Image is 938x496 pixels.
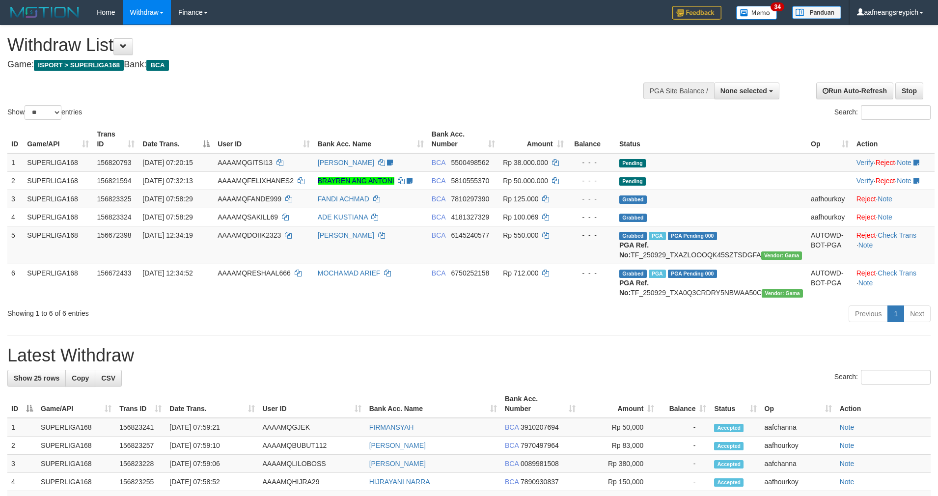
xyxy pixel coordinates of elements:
[95,370,122,386] a: CSV
[451,159,490,166] span: Copy 5500498562 to clipboard
[710,390,760,418] th: Status: activate to sort column ascending
[218,195,281,203] span: AAAAMQFANDE999
[138,125,214,153] th: Date Trans.: activate to sort column descending
[503,195,538,203] span: Rp 125.000
[97,231,131,239] span: 156672398
[619,195,647,204] span: Grabbed
[369,423,414,431] a: FIRMANSYAH
[166,418,258,437] td: [DATE] 07:59:21
[365,390,501,418] th: Bank Acc. Name: activate to sort column ascending
[858,279,873,287] a: Note
[572,176,611,186] div: - - -
[858,241,873,249] a: Note
[115,437,166,455] td: 156823257
[579,418,658,437] td: Rp 50,000
[97,159,131,166] span: 156820793
[7,226,23,264] td: 5
[503,231,538,239] span: Rp 550.000
[505,423,519,431] span: BCA
[720,87,767,95] span: None selected
[792,6,841,19] img: panduan.png
[259,390,365,418] th: User ID: activate to sort column ascending
[572,194,611,204] div: - - -
[7,208,23,226] td: 4
[218,177,294,185] span: AAAAMQFELIXHANES2
[503,269,538,277] span: Rp 712.000
[7,455,37,473] td: 3
[65,370,95,386] a: Copy
[259,418,365,437] td: AAAAMQGJEK
[840,423,855,431] a: Note
[432,213,445,221] span: BCA
[7,264,23,302] td: 6
[714,442,744,450] span: Accepted
[568,125,615,153] th: Balance
[834,370,931,385] label: Search:
[658,390,710,418] th: Balance: activate to sort column ascending
[115,473,166,491] td: 156823255
[142,269,193,277] span: [DATE] 12:34:52
[579,390,658,418] th: Amount: activate to sort column ascending
[668,232,717,240] span: PGA Pending
[432,269,445,277] span: BCA
[856,159,874,166] a: Verify
[23,171,93,190] td: SUPERLIGA168
[521,460,559,468] span: Copy 0089981508 to clipboard
[836,390,931,418] th: Action
[849,305,888,322] a: Previous
[853,208,935,226] td: ·
[23,264,93,302] td: SUPERLIGA168
[876,177,895,185] a: Reject
[72,374,89,382] span: Copy
[115,455,166,473] td: 156823228
[214,125,314,153] th: User ID: activate to sort column ascending
[619,214,647,222] span: Grabbed
[97,177,131,185] span: 156821594
[619,241,649,259] b: PGA Ref. No:
[37,455,115,473] td: SUPERLIGA168
[615,264,807,302] td: TF_250929_TXA0Q3CRDRY5NBWAA50C
[878,269,916,277] a: Check Trans
[807,208,853,226] td: aafhourkoy
[7,370,66,386] a: Show 25 rows
[572,268,611,278] div: - - -
[259,455,365,473] td: AAAAMQLILOBOSS
[166,437,258,455] td: [DATE] 07:59:10
[619,270,647,278] span: Grabbed
[7,473,37,491] td: 4
[807,226,853,264] td: AUTOWD-BOT-PGA
[166,473,258,491] td: [DATE] 07:58:52
[856,269,876,277] a: Reject
[97,213,131,221] span: 156823324
[501,390,579,418] th: Bank Acc. Number: activate to sort column ascending
[23,208,93,226] td: SUPERLIGA168
[451,269,490,277] span: Copy 6750252158 to clipboard
[878,231,916,239] a: Check Trans
[649,232,666,240] span: Marked by aafsoycanthlai
[658,455,710,473] td: -
[619,159,646,167] span: Pending
[499,125,567,153] th: Amount: activate to sort column ascending
[37,437,115,455] td: SUPERLIGA168
[451,213,490,221] span: Copy 4181327329 to clipboard
[7,105,82,120] label: Show entries
[853,171,935,190] td: · ·
[615,125,807,153] th: Status
[97,269,131,277] span: 156672433
[369,441,426,449] a: [PERSON_NAME]
[503,213,538,221] span: Rp 100.069
[887,305,904,322] a: 1
[840,460,855,468] a: Note
[904,305,931,322] a: Next
[579,473,658,491] td: Rp 150,000
[521,423,559,431] span: Copy 3910207694 to clipboard
[521,478,559,486] span: Copy 7890930837 to clipboard
[23,190,93,208] td: SUPERLIGA168
[432,231,445,239] span: BCA
[25,105,61,120] select: Showentries
[218,231,281,239] span: AAAAMQDOIIK2323
[318,177,394,185] a: BRAYREN ANG ANTONI
[218,269,291,277] span: AAAAMQRESHAAL666
[115,390,166,418] th: Trans ID: activate to sort column ascending
[23,226,93,264] td: SUPERLIGA168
